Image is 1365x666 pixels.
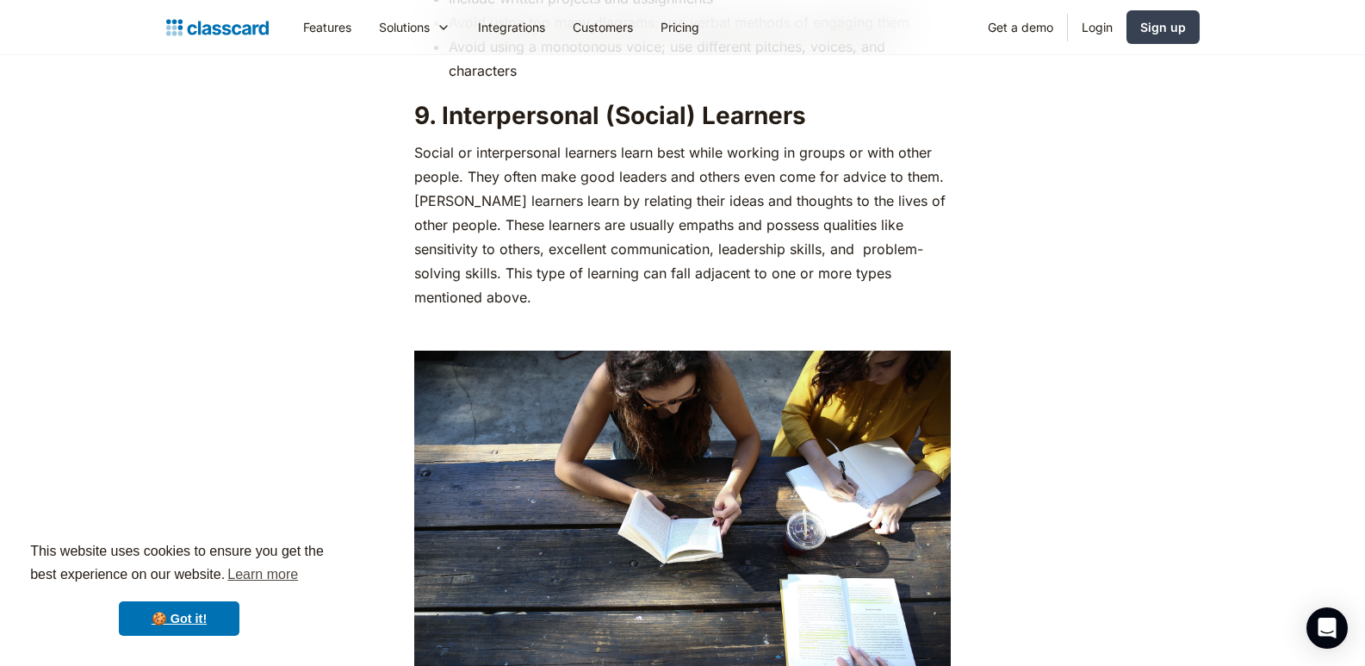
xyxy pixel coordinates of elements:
a: Sign up [1126,10,1200,44]
li: Avoid using a monotonous voice; use different pitches, voices, and characters [449,34,951,83]
span: This website uses cookies to ensure you get the best experience on our website. [30,541,328,588]
div: Solutions [365,8,464,47]
a: Get a demo [974,8,1067,47]
a: learn more about cookies [225,562,301,588]
a: Pricing [647,8,713,47]
p: ‍ [414,318,951,342]
div: Sign up [1140,18,1186,36]
a: dismiss cookie message [119,601,239,636]
div: cookieconsent [14,525,344,652]
a: Customers [559,8,647,47]
a: Features [289,8,365,47]
a: Login [1068,8,1126,47]
div: Open Intercom Messenger [1306,607,1348,649]
p: Social or interpersonal learners learn best while working in groups or with other people. They of... [414,140,951,309]
div: Solutions [379,18,430,36]
strong: 9. Interpersonal (Social) Learners [414,101,806,130]
a: home [166,16,269,40]
a: Integrations [464,8,559,47]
